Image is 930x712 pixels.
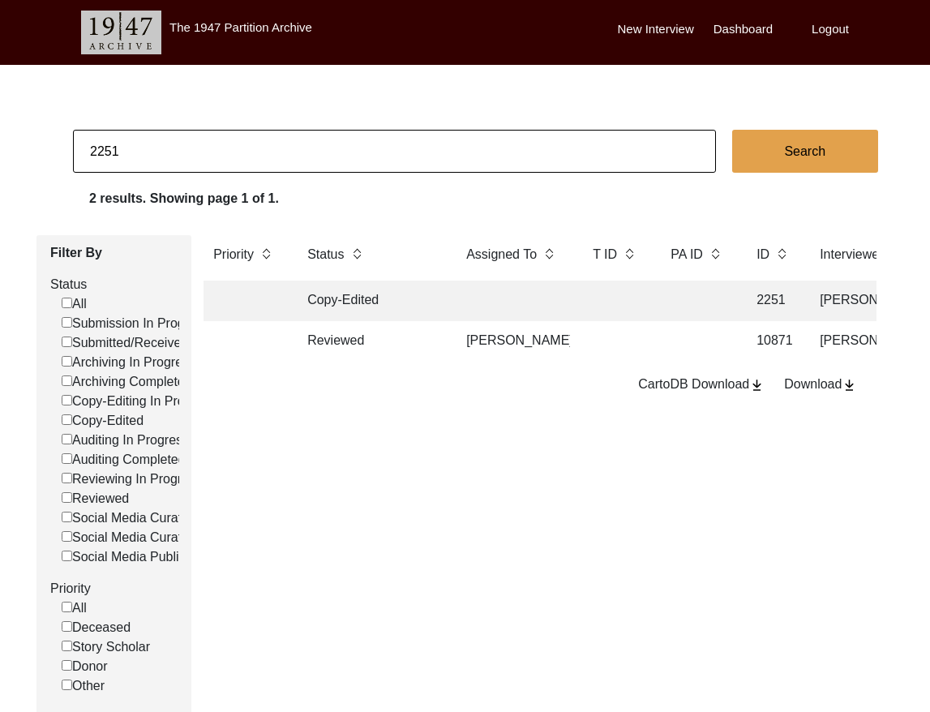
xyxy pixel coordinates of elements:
input: Auditing Completed [62,453,72,464]
label: Social Media Curated [62,528,196,547]
td: 2251 [747,281,797,321]
label: Submission In Progress [62,314,209,333]
label: PA ID [671,245,703,264]
label: Copy-Edited [62,411,144,431]
label: Reviewed [62,489,129,508]
label: Status [50,275,179,294]
input: Submission In Progress [62,317,72,328]
label: ID [756,245,769,264]
label: Auditing In Progress [62,431,189,450]
label: Social Media Published [62,547,207,567]
label: Other [62,676,105,696]
label: All [62,598,87,618]
img: header-logo.png [81,11,161,54]
td: Copy-Edited [298,281,444,321]
div: Download [784,375,857,394]
input: Submitted/Received [62,337,72,347]
label: Copy-Editing In Progress [62,392,216,411]
label: All [62,294,87,314]
label: 2 results. Showing page 1 of 1. [89,189,279,208]
img: download-button.png [842,378,857,392]
input: Archiving In Progress [62,356,72,367]
input: Story Scholar [62,641,72,651]
input: Archiving Completed [62,375,72,386]
label: Donor [62,657,108,676]
label: Auditing Completed [62,450,186,470]
img: sort-button.png [260,245,272,263]
input: Copy-Editing In Progress [62,395,72,405]
label: Social Media Curation In Progress [62,508,269,528]
label: Interviewee Name [820,245,924,264]
label: Archiving In Progress [62,353,195,372]
img: sort-button.png [624,245,635,263]
input: All [62,602,72,612]
div: CartoDB Download [638,375,765,394]
label: Archiving Completed [62,372,192,392]
label: Priority [213,245,254,264]
td: [PERSON_NAME] [456,321,570,362]
label: Dashboard [714,20,773,39]
label: Status [307,245,344,264]
label: Deceased [62,618,131,637]
label: Reviewing In Progress [62,470,202,489]
label: Logout [812,20,849,39]
button: Search [732,130,878,173]
img: download-button.png [749,378,765,392]
input: Reviewing In Progress [62,473,72,483]
label: Assigned To [466,245,537,264]
label: Filter By [50,243,179,263]
img: sort-button.png [543,245,555,263]
input: Search... [73,130,716,173]
input: Social Media Curated [62,531,72,542]
input: Social Media Curation In Progress [62,512,72,522]
input: Other [62,680,72,690]
label: T ID [593,245,617,264]
input: Reviewed [62,492,72,503]
label: Story Scholar [62,637,150,657]
input: Deceased [62,621,72,632]
label: The 1947 Partition Archive [169,20,312,34]
img: sort-button.png [709,245,721,263]
td: 10871 [747,321,797,362]
td: Reviewed [298,321,444,362]
input: Copy-Edited [62,414,72,425]
input: Auditing In Progress [62,434,72,444]
img: sort-button.png [776,245,787,263]
label: Submitted/Received [62,333,188,353]
input: All [62,298,72,308]
label: New Interview [618,20,694,39]
input: Social Media Published [62,551,72,561]
input: Donor [62,660,72,671]
label: Priority [50,579,179,598]
img: sort-button.png [351,245,362,263]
